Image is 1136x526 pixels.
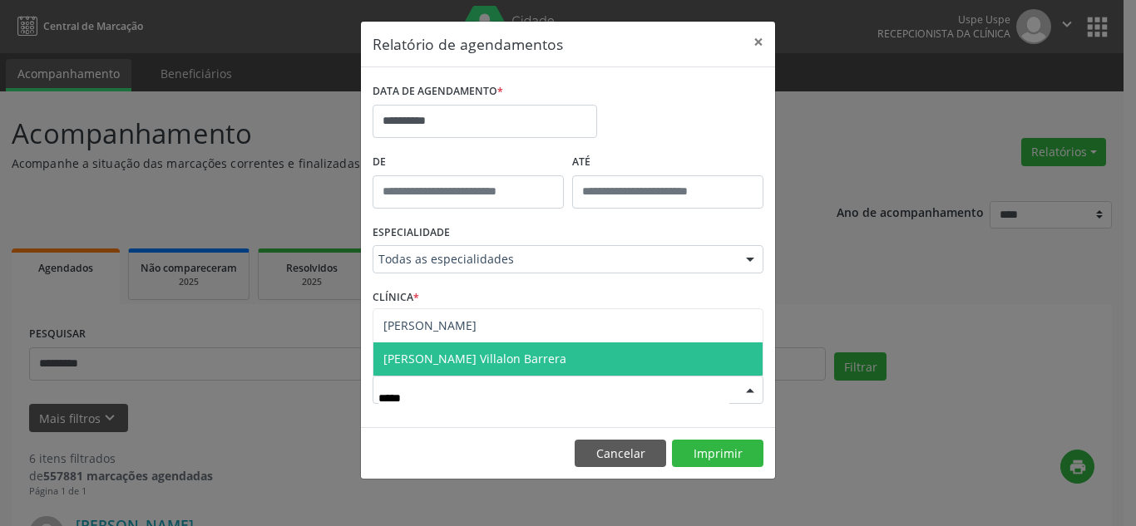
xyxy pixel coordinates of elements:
[383,351,566,366] span: [PERSON_NAME] Villalon Barrera
[373,33,563,55] h5: Relatório de agendamentos
[373,150,564,175] label: De
[373,285,419,311] label: CLÍNICA
[572,150,763,175] label: ATÉ
[575,440,666,468] button: Cancelar
[373,79,503,105] label: DATA DE AGENDAMENTO
[742,22,775,62] button: Close
[373,220,450,246] label: ESPECIALIDADE
[378,251,729,268] span: Todas as especialidades
[672,440,763,468] button: Imprimir
[383,317,477,333] span: [PERSON_NAME]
